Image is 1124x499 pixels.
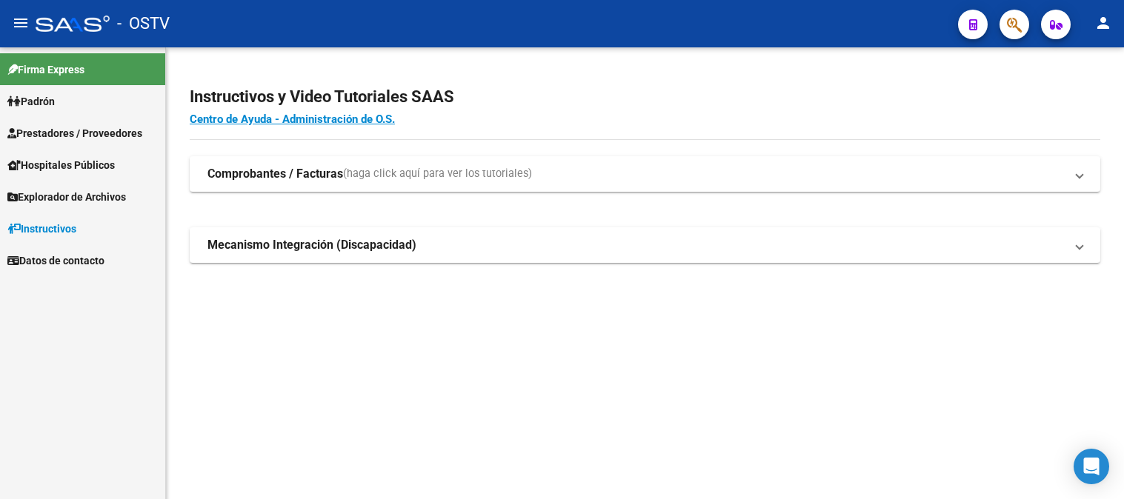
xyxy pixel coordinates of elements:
h2: Instructivos y Video Tutoriales SAAS [190,83,1100,111]
div: Open Intercom Messenger [1074,449,1109,484]
mat-icon: person [1094,14,1112,32]
strong: Comprobantes / Facturas [207,166,343,182]
span: Padrón [7,93,55,110]
span: (haga click aquí para ver los tutoriales) [343,166,532,182]
span: Datos de contacto [7,252,104,269]
mat-expansion-panel-header: Mecanismo Integración (Discapacidad) [190,227,1100,263]
mat-expansion-panel-header: Comprobantes / Facturas(haga click aquí para ver los tutoriales) [190,156,1100,192]
span: Prestadores / Proveedores [7,125,142,141]
strong: Mecanismo Integración (Discapacidad) [207,237,416,253]
mat-icon: menu [12,14,30,32]
span: Explorador de Archivos [7,189,126,205]
span: - OSTV [117,7,170,40]
span: Instructivos [7,221,76,237]
span: Firma Express [7,61,84,78]
span: Hospitales Públicos [7,157,115,173]
a: Centro de Ayuda - Administración de O.S. [190,113,395,126]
